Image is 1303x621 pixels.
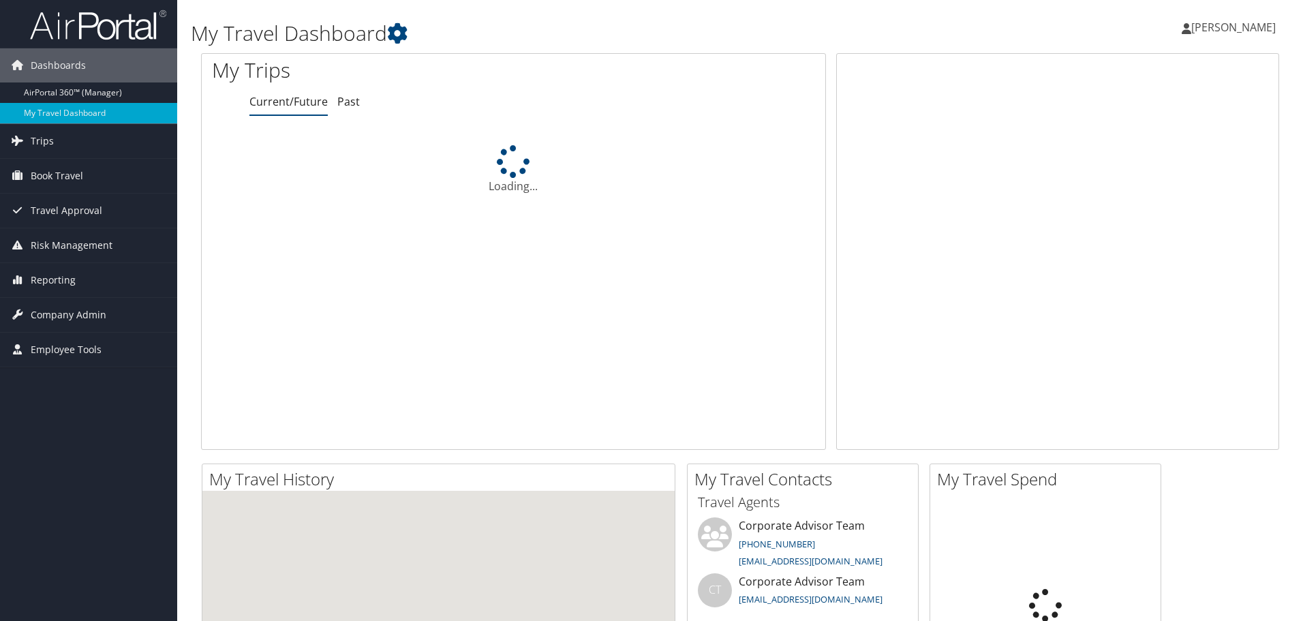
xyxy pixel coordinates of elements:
a: Past [337,94,360,109]
span: Trips [31,124,54,158]
span: Reporting [31,263,76,297]
span: Company Admin [31,298,106,332]
span: Book Travel [31,159,83,193]
span: Employee Tools [31,333,102,367]
li: Corporate Advisor Team [691,517,915,573]
img: airportal-logo.png [30,9,166,41]
h2: My Travel Spend [937,468,1161,491]
h2: My Travel Contacts [694,468,918,491]
h1: My Travel Dashboard [191,19,923,48]
h1: My Trips [212,56,555,85]
div: CT [698,573,732,607]
span: Risk Management [31,228,112,262]
span: Dashboards [31,48,86,82]
a: [PHONE_NUMBER] [739,538,815,550]
h2: My Travel History [209,468,675,491]
a: [EMAIL_ADDRESS][DOMAIN_NAME] [739,555,883,567]
a: [PERSON_NAME] [1182,7,1289,48]
li: Corporate Advisor Team [691,573,915,618]
a: Current/Future [249,94,328,109]
a: [EMAIL_ADDRESS][DOMAIN_NAME] [739,593,883,605]
span: [PERSON_NAME] [1191,20,1276,35]
span: Travel Approval [31,194,102,228]
h3: Travel Agents [698,493,908,512]
div: Loading... [202,145,825,194]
